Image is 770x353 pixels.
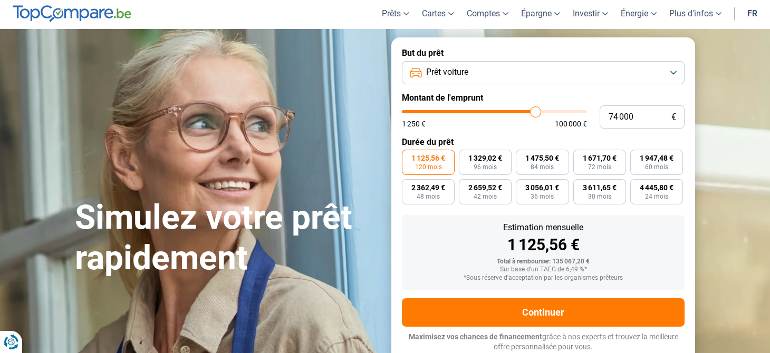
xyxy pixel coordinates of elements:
[410,237,676,253] div: 1 125,56 €
[410,266,676,273] div: Sur base d'un TAEG de 6,49 %*
[402,332,685,352] p: grâce à nos experts et trouvez la meilleure offre personnalisée pour vous.
[402,93,685,103] label: Montant de l'emprunt
[402,137,685,147] label: Durée du prêt
[525,184,559,191] span: 3 056,01 €
[411,154,445,162] span: 1 125,56 €
[474,193,497,200] span: 42 mois
[583,184,617,191] span: 3 611,65 €
[468,154,502,162] span: 1 329,02 €
[409,332,542,341] span: Maximisez vos chances de financement
[671,113,676,122] span: €
[13,5,131,22] img: TopCompare
[474,164,497,170] span: 96 mois
[468,184,502,191] span: 2 659,52 €
[417,193,440,200] span: 48 mois
[402,48,685,58] label: But du prêt
[415,164,442,170] span: 120 mois
[402,120,426,128] span: 1 250 €
[640,154,673,162] span: 1 947,48 €
[410,258,676,266] div: Total à rembourser: 135 067,20 €
[426,66,468,78] span: Prêt voiture
[583,154,617,162] span: 1 671,70 €
[75,198,379,279] h1: Simulez votre prêt rapidement
[402,298,685,327] button: Continuer
[640,184,673,191] span: 4 445,80 €
[410,223,676,232] div: Estimation mensuelle
[410,274,676,282] div: *Sous réserve d'acceptation par les organismes prêteurs
[588,164,611,170] span: 72 mois
[411,184,445,191] span: 2 362,49 €
[531,164,554,170] span: 84 mois
[531,193,554,200] span: 36 mois
[555,120,587,128] span: 100 000 €
[645,164,668,170] span: 60 mois
[645,193,668,200] span: 24 mois
[525,154,559,162] span: 1 475,50 €
[402,61,685,84] button: Prêt voiture
[588,193,611,200] span: 30 mois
